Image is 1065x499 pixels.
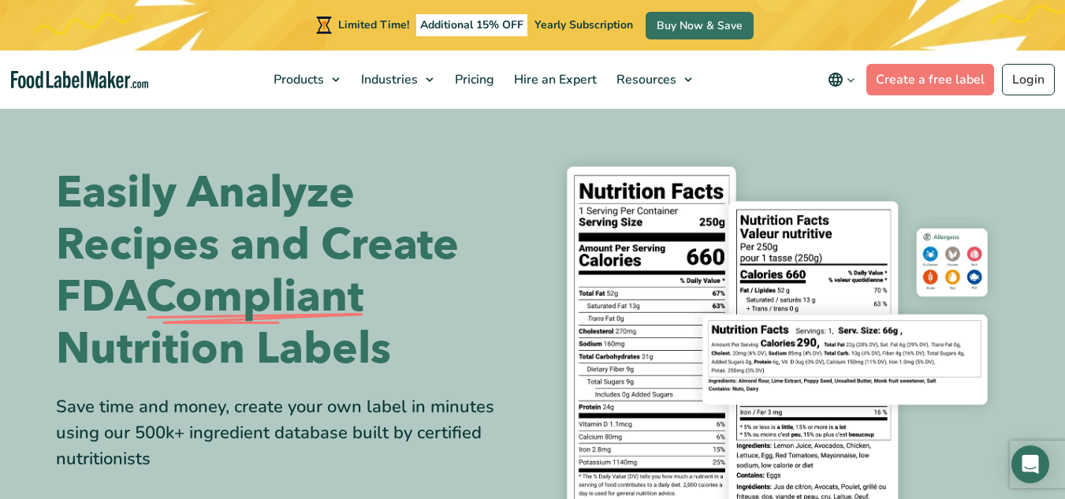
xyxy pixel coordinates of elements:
[445,50,501,109] a: Pricing
[607,50,700,109] a: Resources
[1011,445,1049,483] div: Open Intercom Messenger
[264,50,348,109] a: Products
[1002,64,1055,95] a: Login
[269,71,326,88] span: Products
[534,17,633,32] span: Yearly Subscription
[612,71,678,88] span: Resources
[505,50,603,109] a: Hire an Expert
[416,14,527,36] span: Additional 15% OFF
[338,17,409,32] span: Limited Time!
[866,64,994,95] a: Create a free label
[56,394,521,472] div: Save time and money, create your own label in minutes using our 500k+ ingredient database built b...
[646,12,754,39] a: Buy Now & Save
[356,71,419,88] span: Industries
[56,167,521,375] h1: Easily Analyze Recipes and Create FDA Nutrition Labels
[509,71,598,88] span: Hire an Expert
[352,50,441,109] a: Industries
[450,71,496,88] span: Pricing
[146,271,363,323] span: Compliant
